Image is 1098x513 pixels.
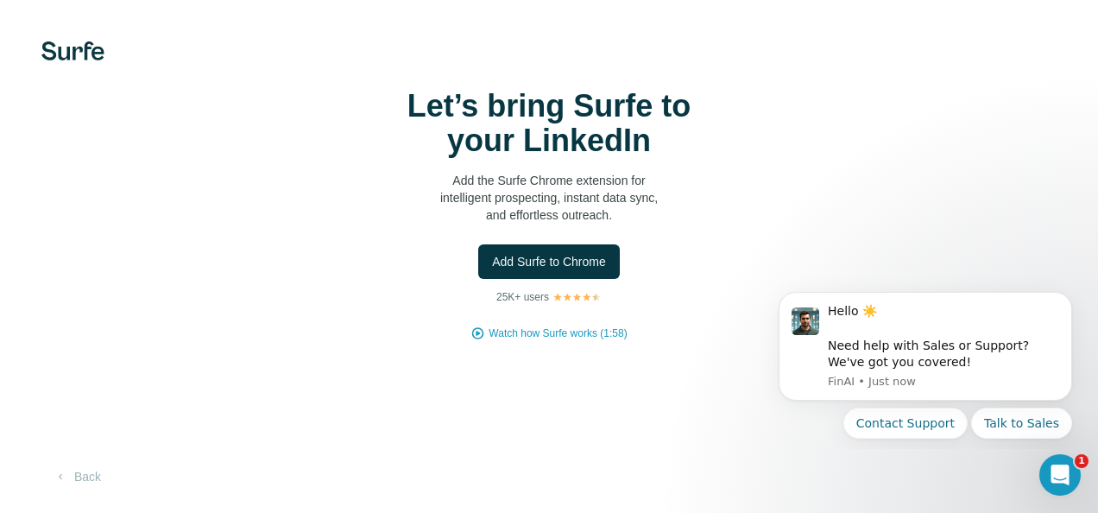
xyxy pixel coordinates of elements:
[1075,454,1089,468] span: 1
[376,172,722,224] p: Add the Surfe Chrome extension for intelligent prospecting, instant data sync, and effortless out...
[1039,454,1081,496] iframe: Intercom live chat
[753,278,1098,449] iframe: Intercom notifications message
[41,461,113,492] button: Back
[552,292,602,302] img: Rating Stars
[478,244,620,279] button: Add Surfe to Chrome
[496,289,549,305] p: 25K+ users
[489,326,627,341] button: Watch how Surfe works (1:58)
[492,253,606,270] span: Add Surfe to Chrome
[41,41,104,60] img: Surfe's logo
[376,89,722,158] h1: Let’s bring Surfe to your LinkedIn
